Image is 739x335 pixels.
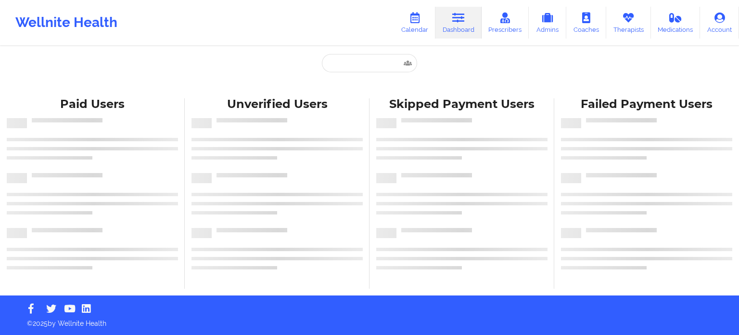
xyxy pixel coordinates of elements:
[606,7,651,39] a: Therapists
[482,7,529,39] a: Prescribers
[529,7,566,39] a: Admins
[376,97,548,112] div: Skipped Payment Users
[20,312,719,328] p: © 2025 by Wellnite Health
[566,7,606,39] a: Coaches
[651,7,701,39] a: Medications
[561,97,732,112] div: Failed Payment Users
[7,97,178,112] div: Paid Users
[700,7,739,39] a: Account
[394,7,435,39] a: Calendar
[191,97,363,112] div: Unverified Users
[435,7,482,39] a: Dashboard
